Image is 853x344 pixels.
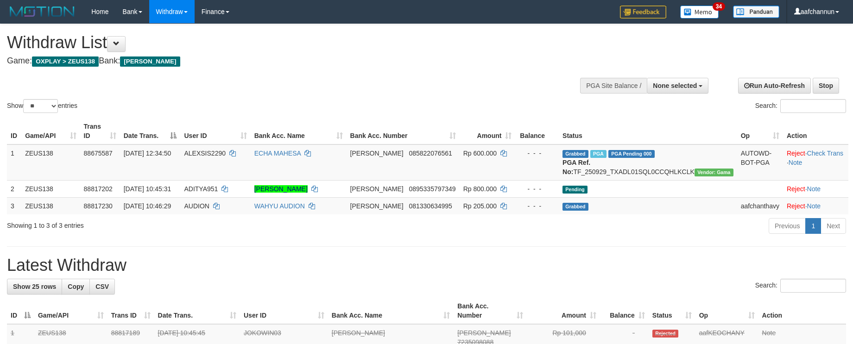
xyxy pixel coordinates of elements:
a: CSV [89,279,115,294]
img: panduan.png [733,6,779,18]
td: TF_250929_TXADL01SQL0CCQHLKCLK [559,144,737,181]
td: · [783,180,848,197]
span: Copy [68,283,84,290]
th: User ID: activate to sort column ascending [240,298,328,324]
a: Copy [62,279,90,294]
th: Amount: activate to sort column ascending [527,298,600,324]
a: Show 25 rows [7,279,62,294]
span: Grabbed [562,150,588,158]
input: Search: [780,279,846,293]
h1: Withdraw List [7,33,559,52]
span: Rp 800.000 [463,185,497,193]
label: Show entries [7,99,77,113]
a: 1 [805,218,821,234]
a: Check Trans [807,150,844,157]
h1: Latest Withdraw [7,256,846,275]
span: Vendor URL: https://trx31.1velocity.biz [695,169,733,176]
span: [PERSON_NAME] [120,56,180,67]
th: Action [758,298,846,324]
label: Search: [755,279,846,293]
label: Search: [755,99,846,113]
div: - - - [519,149,555,158]
button: None selected [647,78,708,94]
input: Search: [780,99,846,113]
th: Date Trans.: activate to sort column ascending [154,298,240,324]
th: Balance [515,118,559,144]
span: [DATE] 10:46:29 [124,202,171,210]
td: 1 [7,144,21,181]
span: ADITYA951 [184,185,218,193]
th: Status: activate to sort column ascending [649,298,695,324]
td: ZEUS138 [21,180,80,197]
a: [PERSON_NAME] [332,329,385,337]
th: Game/API: activate to sort column ascending [34,298,107,324]
span: Rp 205.000 [463,202,497,210]
span: OXPLAY > ZEUS138 [32,56,99,67]
th: ID: activate to sort column descending [7,298,34,324]
span: [PERSON_NAME] [350,185,404,193]
div: PGA Site Balance / [580,78,647,94]
a: Stop [813,78,839,94]
th: Op: activate to sort column ascending [695,298,758,324]
a: ECHA MAHESA [254,150,301,157]
span: CSV [95,283,109,290]
span: [PERSON_NAME] [350,150,404,157]
b: PGA Ref. No: [562,159,590,175]
span: Grabbed [562,203,588,211]
th: Action [783,118,848,144]
th: ID [7,118,21,144]
span: [DATE] 10:45:31 [124,185,171,193]
a: Reject [787,202,805,210]
span: 34 [713,2,725,11]
th: Balance: activate to sort column ascending [600,298,649,324]
h4: Game: Bank: [7,56,559,66]
span: AUDION [184,202,209,210]
td: · [783,197,848,214]
span: 88817230 [84,202,113,210]
span: ALEXSIS2290 [184,150,226,157]
select: Showentries [23,99,58,113]
th: Trans ID: activate to sort column ascending [107,298,154,324]
span: 88675587 [84,150,113,157]
th: Date Trans.: activate to sort column descending [120,118,181,144]
a: [PERSON_NAME] [254,185,308,193]
span: [DATE] 12:34:50 [124,150,171,157]
a: Reject [787,150,805,157]
a: Previous [769,218,806,234]
a: Note [762,329,776,337]
a: Note [789,159,802,166]
a: Note [807,185,821,193]
div: Showing 1 to 3 of 3 entries [7,217,348,230]
div: - - - [519,201,555,211]
th: Amount: activate to sort column ascending [460,118,516,144]
th: Game/API: activate to sort column ascending [21,118,80,144]
a: WAHYU AUDION [254,202,305,210]
td: ZEUS138 [21,144,80,181]
th: Trans ID: activate to sort column ascending [80,118,120,144]
span: PGA Pending [608,150,655,158]
span: Rp 600.000 [463,150,497,157]
td: aafchanthavy [737,197,783,214]
th: Bank Acc. Name: activate to sort column ascending [328,298,454,324]
span: Rejected [652,330,678,338]
th: Bank Acc. Number: activate to sort column ascending [347,118,460,144]
span: Pending [562,186,588,194]
td: 2 [7,180,21,197]
td: · · [783,144,848,181]
span: None selected [653,82,697,89]
a: Run Auto-Refresh [738,78,811,94]
th: Bank Acc. Number: activate to sort column ascending [454,298,527,324]
span: Copy 081330634995 to clipboard [409,202,452,210]
span: [PERSON_NAME] [457,329,511,337]
td: 3 [7,197,21,214]
span: 88817202 [84,185,113,193]
span: Copy 085822076561 to clipboard [409,150,452,157]
a: Reject [787,185,805,193]
div: - - - [519,184,555,194]
td: AUTOWD-BOT-PGA [737,144,783,181]
span: Marked by aafpengsreynich [590,150,607,158]
td: ZEUS138 [21,197,80,214]
a: Next [821,218,846,234]
a: Note [807,202,821,210]
span: Show 25 rows [13,283,56,290]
